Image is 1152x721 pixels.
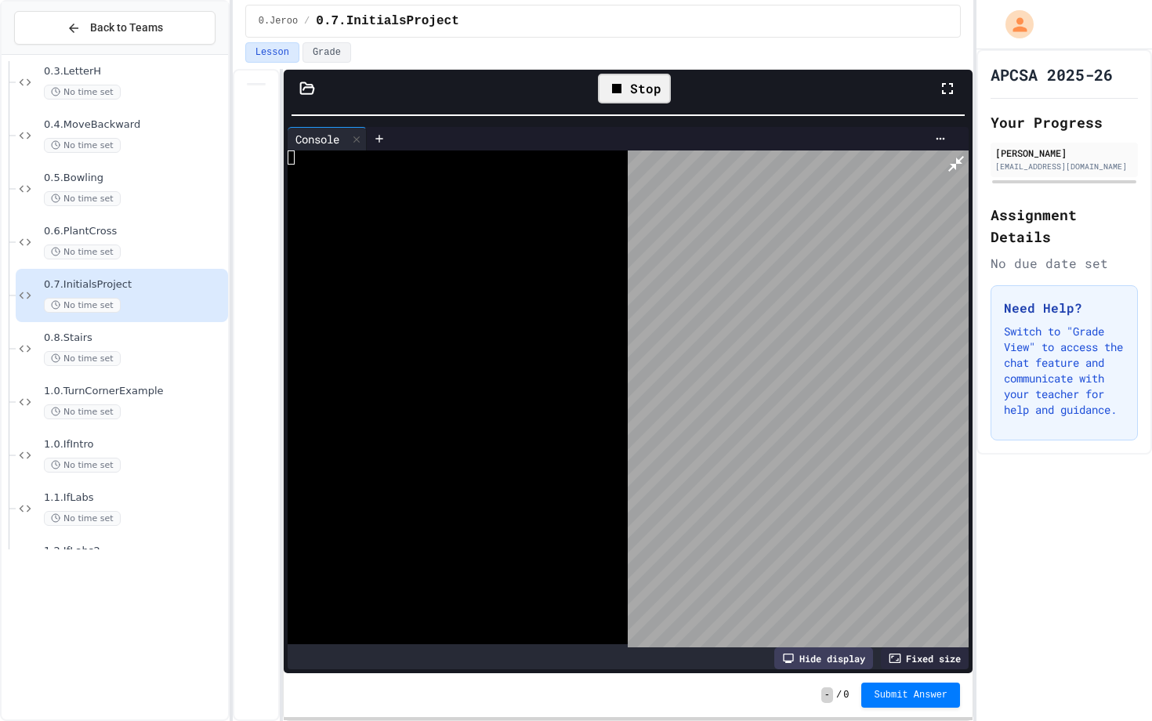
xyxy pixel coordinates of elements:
[44,225,225,238] span: 0.6.PlantCross
[881,647,969,669] div: Fixed size
[44,332,225,345] span: 0.8.Stairs
[44,511,121,526] span: No time set
[991,254,1138,273] div: No due date set
[90,20,163,36] span: Back to Teams
[1004,324,1125,418] p: Switch to "Grade View" to access the chat feature and communicate with your teacher for help and ...
[44,298,121,313] span: No time set
[995,161,1133,172] div: [EMAIL_ADDRESS][DOMAIN_NAME]
[44,491,225,505] span: 1.1.IfLabs
[304,15,310,27] span: /
[316,12,458,31] span: 0.7.InitialsProject
[836,689,842,701] span: /
[44,245,121,259] span: No time set
[44,385,225,398] span: 1.0.TurnCornerExample
[821,687,833,703] span: -
[598,74,671,103] div: Stop
[288,127,367,150] div: Console
[1004,299,1125,317] h3: Need Help?
[991,111,1138,133] h2: Your Progress
[843,689,849,701] span: 0
[44,545,225,558] span: 1.2.IfLabs2
[995,146,1133,160] div: [PERSON_NAME]
[259,15,298,27] span: 0.Jeroo
[44,172,225,185] span: 0.5.Bowling
[44,351,121,366] span: No time set
[44,438,225,451] span: 1.0.IfIntro
[44,278,225,292] span: 0.7.InitialsProject
[874,689,947,701] span: Submit Answer
[44,85,121,100] span: No time set
[991,63,1113,85] h1: APCSA 2025-26
[288,131,347,147] div: Console
[44,191,121,206] span: No time set
[302,42,351,63] button: Grade
[774,647,873,669] div: Hide display
[991,204,1138,248] h2: Assignment Details
[44,138,121,153] span: No time set
[44,404,121,419] span: No time set
[861,683,960,708] button: Submit Answer
[14,11,216,45] button: Back to Teams
[245,42,299,63] button: Lesson
[989,6,1038,42] div: My Account
[44,458,121,473] span: No time set
[44,65,225,78] span: 0.3.LetterH
[44,118,225,132] span: 0.4.MoveBackward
